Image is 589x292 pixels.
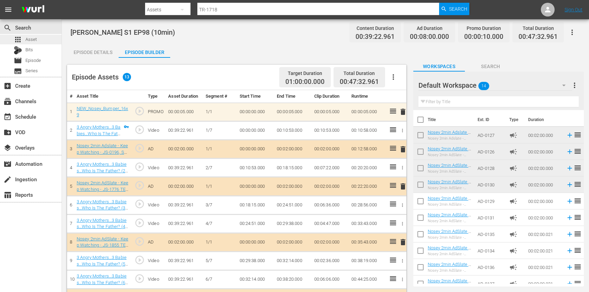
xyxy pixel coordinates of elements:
[134,199,145,209] span: play_circle_outline
[3,144,12,152] span: Overlays
[509,164,517,172] span: Ad
[464,33,503,41] span: 00:00:10.000
[428,179,471,200] a: Nosey 2min AdSlate - Keep Watching - JS-1901, SW-0632, JS-1906 TEST non-Roku
[566,164,574,172] svg: Add to Episode
[356,23,395,33] div: Content Duration
[25,46,33,53] span: Bits
[25,57,41,64] span: Episode
[3,128,12,137] span: VOD
[475,259,506,275] td: AD-0136
[4,6,12,14] span: menu
[475,242,506,259] td: AD-0134
[203,102,237,121] td: 1/1
[478,79,489,93] span: 14
[145,270,165,289] td: Video
[340,68,379,78] div: Total Duration
[509,280,517,288] span: Ad
[77,180,128,198] a: Nosey 2min AdSlate - Keep Watching - JS-1776 TEST non-Roku
[570,81,579,89] span: more_vert
[145,252,165,270] td: Video
[67,196,74,214] td: 6
[274,102,312,121] td: 00:00:05.000
[399,238,407,246] span: delete
[119,44,170,58] button: Episode Builder
[399,144,407,154] button: delete
[134,236,145,247] span: play_circle_outline
[413,62,465,71] span: Workspaces
[349,214,386,233] td: 00:33:43.000
[574,230,582,238] span: reorder
[428,186,472,190] div: Nosey 2min AdSlate - Keep Watching - JS-1901, SW-0632, JS-1906 TEST non-Roku
[203,196,237,214] td: 3/7
[475,226,506,242] td: AD-0135
[428,196,471,211] a: Nosey 2min AdSlate - Keep Watching - JS-1901 TEST non-Roku
[566,263,574,271] svg: Add to Episode
[524,110,565,129] th: Duration
[574,197,582,205] span: reorder
[566,148,574,155] svg: Add to Episode
[399,237,407,247] button: delete
[67,140,74,159] td: 3
[77,218,128,236] a: 3 Angry Mothers…3 Babies…Who Is The Father? (4/7)
[67,233,74,251] td: 8
[509,214,517,222] span: Ad
[312,233,349,251] td: 00:02:00.000
[237,196,274,214] td: 00:18:15.000
[525,242,563,259] td: 00:02:00.021
[203,90,237,103] th: Segment #
[237,270,274,289] td: 00:32:14.000
[349,177,386,196] td: 00:22:20.000
[525,259,563,275] td: 00:02:00.021
[428,169,472,174] div: Nosey 2min AdSlate - Keep Watching - JS-1855 TEST non-Roku
[134,180,145,191] span: play_circle_outline
[312,252,349,270] td: 00:02:36.000
[574,131,582,139] span: reorder
[203,140,237,159] td: 1/1
[134,255,145,265] span: play_circle_outline
[428,202,472,207] div: Nosey 2min AdSlate - Keep Watching - JS-1901 TEST non-Roku
[145,140,165,159] td: AD
[349,233,386,251] td: 00:35:43.000
[77,106,128,118] a: NEW_Nosey_Bumper_16x9
[428,219,472,223] div: Nosey 2min AdSlate - Keep Watching - SW-18157, JS-0189 TEST non-Roku
[312,196,349,214] td: 00:06:36.000
[67,90,74,103] th: #
[145,177,165,196] td: AD
[165,121,203,140] td: 00:39:22.961
[203,177,237,196] td: 1/1
[145,214,165,233] td: Video
[67,121,74,140] td: 2
[67,44,119,58] button: Episode Details
[566,197,574,205] svg: Add to Episode
[525,193,563,209] td: 00:02:00.000
[428,245,471,271] a: Nosey 2min AdSlate - Keep Watching - Nosey_2min_AdSlate_JS-1797_MS-1708 - TEST non-Roku
[525,160,563,176] td: 00:02:00.000
[237,140,274,159] td: 00:00:00.000
[67,44,119,61] div: Episode Details
[3,82,12,90] span: Create
[525,176,563,193] td: 00:02:00.000
[203,233,237,251] td: 1/1
[77,125,121,142] a: 3 Angry Mothers…3 Babies…Who Is The Father? (1/7)
[312,121,349,140] td: 00:10:53.000
[428,252,472,256] div: Nosey 2min AdSlate - Keep Watching - Nosey_2min_AdSlate_JS-1797_MS-1708 - TEST non-Roku
[312,270,349,289] td: 00:06:06.000
[145,90,165,103] th: Type
[74,90,132,103] th: Asset Title
[525,226,563,242] td: 00:02:00.021
[475,209,506,226] td: AD-0131
[77,199,128,217] a: 3 Angry Mothers…3 Babies…Who Is The Father? (3/7)
[14,46,22,54] div: Bits
[410,23,449,33] div: Ad Duration
[274,233,312,251] td: 00:02:00.000
[312,102,349,121] td: 00:00:05.000
[72,73,131,81] div: Episode Assets
[134,106,145,116] span: play_circle_outline
[428,110,473,129] th: Title
[574,246,582,255] span: reorder
[3,97,12,106] span: Channels
[145,196,165,214] td: Video
[574,279,582,288] span: reorder
[428,146,471,162] a: Nosey 2min AdSlate - KeepWatching - JS-1776 TEST non-Roku
[3,175,12,184] span: Ingestion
